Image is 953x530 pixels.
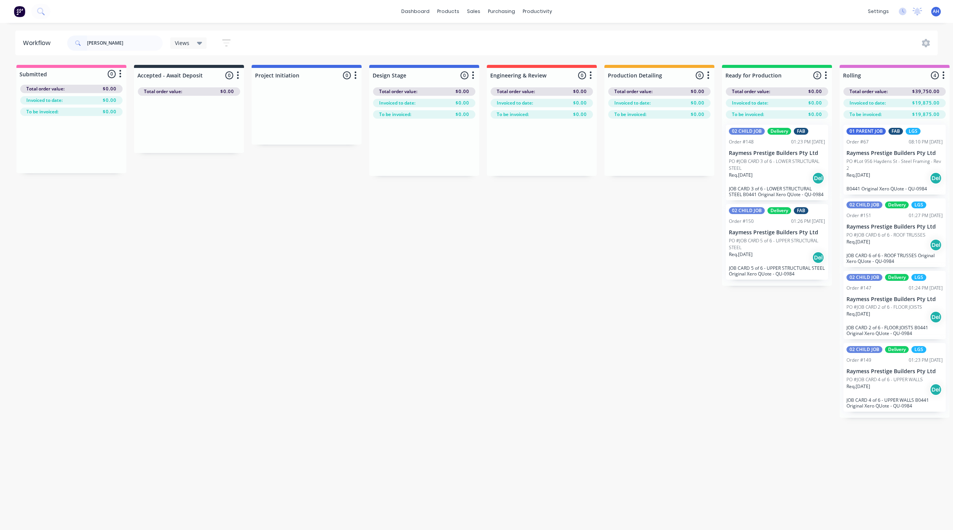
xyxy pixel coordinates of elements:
[846,150,943,156] p: Raymess Prestige Builders Pty Ltd
[843,343,946,412] div: 02 CHILD JOBDeliveryLGSOrder #14901:23 PM [DATE]Raymess Prestige Builders Pty LtdPO #JOB CARD 4 o...
[846,368,943,375] p: Raymess Prestige Builders Pty Ltd
[729,229,825,236] p: Raymess Prestige Builders Pty Ltd
[846,357,871,364] div: Order #149
[846,296,943,303] p: Raymess Prestige Builders Pty Ltd
[726,204,828,280] div: 02 CHILD JOBDeliveryFABOrder #15001:26 PM [DATE]Raymess Prestige Builders Pty LtdPO #JOB CARD 5 o...
[729,128,765,135] div: 02 CHILD JOB
[433,6,463,17] div: products
[846,172,870,179] p: Req. [DATE]
[794,128,808,135] div: FAB
[175,39,189,47] span: Views
[103,97,116,104] span: $0.00
[812,172,824,184] div: Del
[846,346,882,353] div: 02 CHILD JOB
[843,271,946,340] div: 02 CHILD JOBDeliveryLGSOrder #14701:24 PM [DATE]Raymess Prestige Builders Pty LtdPO #JOB CARD 2 o...
[912,100,940,106] span: $19,875.00
[614,88,653,95] span: Total order value:
[846,304,922,311] p: PO #JOB CARD 2 of 6 - FLOOR JOISTS
[379,100,415,106] span: Invoiced to date:
[379,111,411,118] span: To be invoiced:
[909,285,943,292] div: 01:24 PM [DATE]
[843,125,946,195] div: 01 PARENT JOBFABLGSOrder #6708:10 PM [DATE]Raymess Prestige Builders Pty LtdPO #Lot 956 Haydens S...
[573,100,587,106] span: $0.00
[850,88,888,95] span: Total order value:
[379,88,417,95] span: Total order value:
[846,311,870,317] p: Req. [DATE]
[846,201,882,208] div: 02 CHILD JOB
[930,311,942,323] div: Del
[144,88,182,95] span: Total order value:
[846,325,943,336] p: JOB CARD 2 of 6 - FLOOR JOISTS B0441 Original Xero QUote - QU-0984
[614,111,646,118] span: To be invoiced:
[846,376,923,383] p: PO #JOB CARD 4 of 6 - UPPER WALLS
[791,139,825,145] div: 01:23 PM [DATE]
[808,100,822,106] span: $0.00
[729,237,825,251] p: PO #JOB CARD 5 of 6 - UPPER STRUCTURAL STEEL
[791,218,825,225] div: 01:26 PM [DATE]
[846,397,943,409] p: JOB CARD 4 of 6 - UPPER WALLS B0441 Original Xero QUote - QU-0984
[846,128,886,135] div: 01 PARENT JOB
[726,125,828,200] div: 02 CHILD JOBDeliveryFABOrder #14801:23 PM [DATE]Raymess Prestige Builders Pty LtdPO #JOB CARD 3 o...
[729,207,765,214] div: 02 CHILD JOB
[912,111,940,118] span: $19,875.00
[729,172,753,179] p: Req. [DATE]
[846,383,870,390] p: Req. [DATE]
[397,6,433,17] a: dashboard
[794,207,808,214] div: FAB
[933,8,939,15] span: AH
[497,100,533,106] span: Invoiced to date:
[909,139,943,145] div: 08:10 PM [DATE]
[729,265,825,277] p: JOB CARD 5 of 6 - UPPER STRUCTURAL STEEL Original Xero QUote - QU-0984
[103,108,116,115] span: $0.00
[846,232,926,238] p: PO #JOB CARD 6 of 6 - ROOF TRUSSES
[729,139,754,145] div: Order #148
[729,158,825,172] p: PO #JOB CARD 3 of 6 - LOWER STRUCTURAL STEEL
[484,6,519,17] div: purchasing
[846,158,943,172] p: PO #Lot 956 Haydens St - Steel Framing - Rev 2
[456,88,469,95] span: $0.00
[906,128,921,135] div: LGS
[23,39,54,48] div: Workflow
[843,198,946,267] div: 02 CHILD JOBDeliveryLGSOrder #15101:27 PM [DATE]Raymess Prestige Builders Pty LtdPO #JOB CARD 6 o...
[846,212,871,219] div: Order #151
[911,201,926,208] div: LGS
[456,111,469,118] span: $0.00
[911,346,926,353] div: LGS
[497,88,535,95] span: Total order value:
[850,111,882,118] span: To be invoiced:
[909,357,943,364] div: 01:23 PM [DATE]
[14,6,25,17] img: Factory
[888,128,903,135] div: FAB
[26,108,58,115] span: To be invoiced:
[930,172,942,184] div: Del
[850,100,886,106] span: Invoiced to date:
[846,285,871,292] div: Order #147
[729,186,825,197] p: JOB CARD 3 of 6 - LOWER STRUCTURAL STEEL B0441 Original Xero QUote - QU-0984
[456,100,469,106] span: $0.00
[220,88,234,95] span: $0.00
[729,150,825,156] p: Raymess Prestige Builders Pty Ltd
[846,253,943,264] p: JOB CARD 6 of 6 - ROOF TRUSSES Original Xero QUote - QU-0984
[732,100,768,106] span: Invoiced to date:
[909,212,943,219] div: 01:27 PM [DATE]
[846,139,869,145] div: Order #67
[497,111,529,118] span: To be invoiced:
[691,100,704,106] span: $0.00
[912,88,940,95] span: $39,750.00
[846,238,870,245] p: Req. [DATE]
[103,85,116,92] span: $0.00
[930,383,942,396] div: Del
[808,111,822,118] span: $0.00
[846,274,882,281] div: 02 CHILD JOB
[732,88,770,95] span: Total order value:
[812,251,824,264] div: Del
[614,100,651,106] span: Invoiced to date:
[885,201,909,208] div: Delivery
[519,6,556,17] div: productivity
[864,6,893,17] div: settings
[573,88,587,95] span: $0.00
[885,346,909,353] div: Delivery
[808,88,822,95] span: $0.00
[573,111,587,118] span: $0.00
[463,6,484,17] div: sales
